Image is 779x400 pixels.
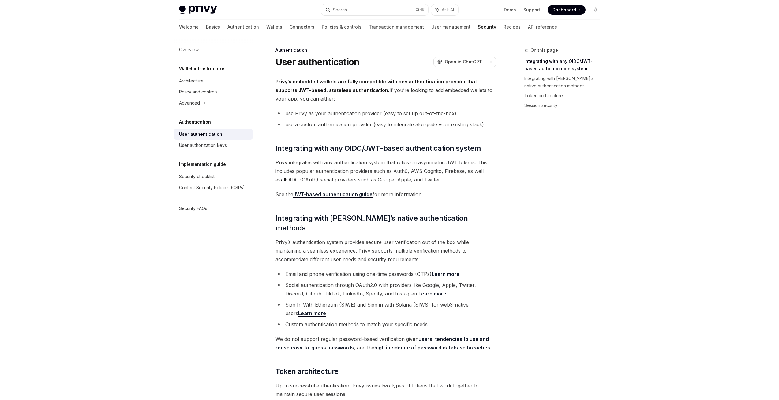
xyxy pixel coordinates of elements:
[179,118,211,126] h5: Authentication
[322,20,361,34] a: Policies & controls
[298,310,326,317] a: Learn more
[293,191,373,198] a: JWT-based authentication guide
[433,57,486,67] button: Open in ChatGPT
[179,46,199,53] div: Overview
[281,177,286,183] strong: all
[179,65,224,72] h5: Wallet infrastructure
[174,129,253,140] a: User authentication
[275,281,496,298] li: Social authentication through OAuth2.0 with providers like Google, Apple, Twitter, Discord, Githu...
[179,173,215,180] div: Security checklist
[590,5,600,15] button: Toggle dark mode
[275,56,360,67] h1: User authentication
[415,7,425,12] span: Ctrl K
[523,7,540,13] a: Support
[431,20,470,34] a: User management
[275,335,496,352] span: We do not support regular password-based verification given , and the .
[179,205,207,212] div: Security FAQs
[524,91,605,101] a: Token architecture
[275,109,496,118] li: use Privy as your authentication provider (easy to set up out-of-the-box)
[275,238,496,264] span: Privy’s authentication system provides secure user verification out of the box while maintaining ...
[528,20,557,34] a: API reference
[431,4,458,15] button: Ask AI
[179,184,245,191] div: Content Security Policies (CSPs)
[179,77,204,85] div: Architecture
[174,86,253,97] a: Policy and controls
[174,171,253,182] a: Security checklist
[275,190,496,199] span: See the for more information.
[524,56,605,74] a: Integrating with any OIDC/JWT-based authentication system
[179,161,226,168] h5: Implementation guide
[266,20,282,34] a: Wallets
[275,270,496,278] li: Email and phone verification using one-time passwords (OTPs)
[333,6,350,13] div: Search...
[321,4,428,15] button: Search...CtrlK
[275,143,481,153] span: Integrating with any OIDC/JWT-based authentication system
[174,203,253,214] a: Security FAQs
[174,75,253,86] a: Architecture
[442,7,454,13] span: Ask AI
[374,345,490,351] a: high incidence of password database breaches
[275,320,496,329] li: Custom authentication methods to match your specific needs
[530,47,558,54] span: On this page
[275,158,496,184] span: Privy integrates with any authentication system that relies on asymmetric JWT tokens. This includ...
[179,99,200,107] div: Advanced
[548,5,586,15] a: Dashboard
[179,88,218,96] div: Policy and controls
[179,142,227,149] div: User authorization keys
[227,20,259,34] a: Authentication
[418,291,446,297] a: Learn more
[275,381,496,398] span: Upon successful authentication, Privy issues two types of tokens that work together to maintain s...
[275,120,496,129] li: use a custom authentication provider (easy to integrate alongside your existing stack)
[504,7,516,13] a: Demo
[524,74,605,91] a: Integrating with [PERSON_NAME]’s native authentication methods
[174,182,253,193] a: Content Security Policies (CSPs)
[275,367,339,376] span: Token architecture
[524,101,605,110] a: Session security
[179,131,222,138] div: User authentication
[275,47,496,53] div: Authentication
[179,6,217,14] img: light logo
[275,77,496,103] span: If you’re looking to add embedded wallets to your app, you can either:
[174,140,253,151] a: User authorization keys
[432,271,459,277] a: Learn more
[179,20,199,34] a: Welcome
[369,20,424,34] a: Transaction management
[275,213,496,233] span: Integrating with [PERSON_NAME]’s native authentication methods
[174,44,253,55] a: Overview
[206,20,220,34] a: Basics
[290,20,314,34] a: Connectors
[504,20,521,34] a: Recipes
[275,300,496,318] li: Sign In With Ethereum (SIWE) and Sign in with Solana (SIWS) for web3-native users
[478,20,496,34] a: Security
[275,78,477,93] strong: Privy’s embedded wallets are fully compatible with any authentication provider that supports JWT-...
[552,7,576,13] span: Dashboard
[445,59,482,65] span: Open in ChatGPT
